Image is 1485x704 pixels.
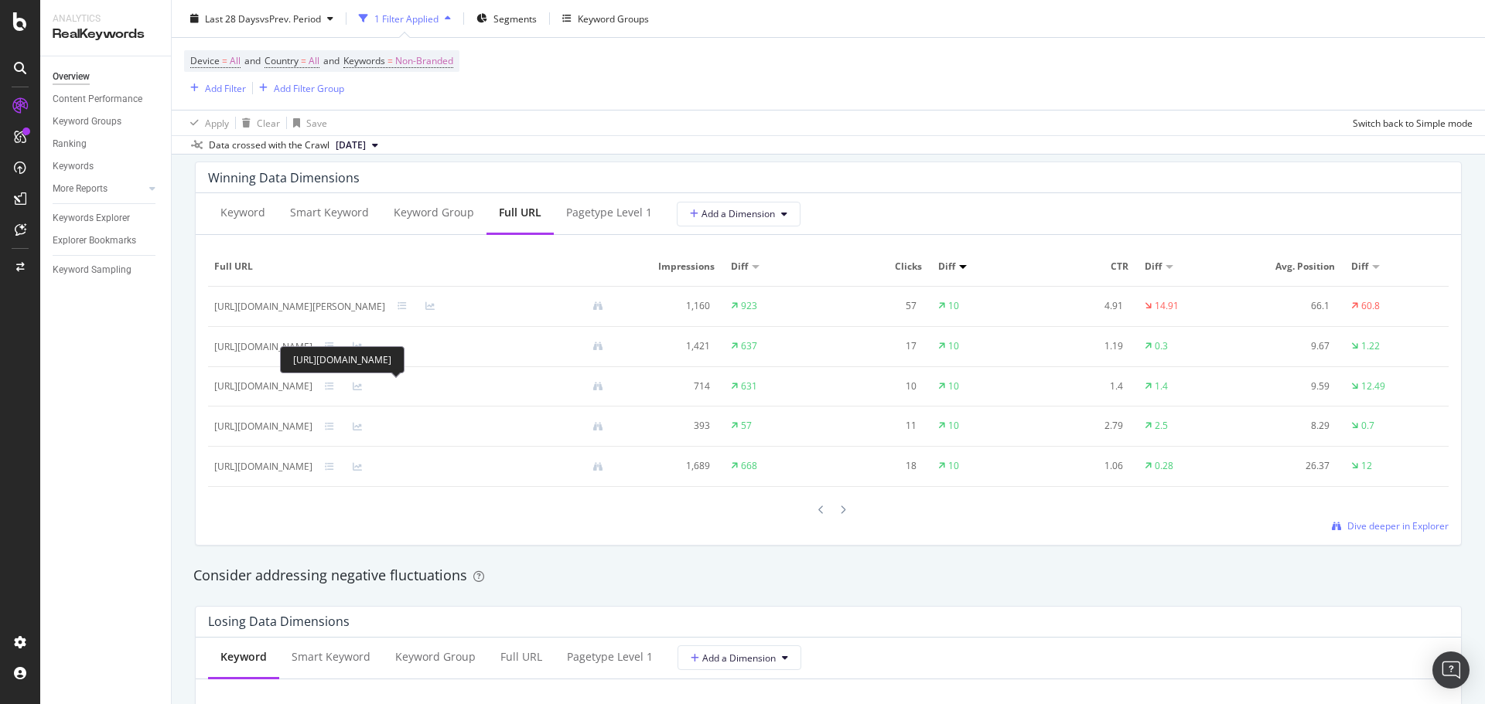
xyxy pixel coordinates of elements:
div: Keyword [220,649,267,665]
div: Add Filter [205,81,246,94]
a: Keywords [53,158,160,175]
div: 1.22 [1361,339,1380,353]
div: 10 [835,379,917,393]
button: Clear [236,111,280,135]
span: Diff [1145,260,1162,274]
button: Add a Dimension [677,202,801,226]
div: Smart Keyword [290,205,369,220]
button: [DATE] [329,136,384,155]
span: Diff [1351,260,1368,274]
span: Segments [493,12,537,25]
div: 66.1 [1248,299,1330,313]
span: 2025 Aug. 5th [336,138,366,152]
div: 57 [741,419,752,433]
div: Add Filter Group [274,81,344,94]
a: Keywords Explorer [53,210,160,226]
div: 12 [1361,459,1372,473]
div: Winning Data Dimensions [208,170,360,185]
div: Clear [257,116,280,129]
a: Content Performance [53,91,160,107]
div: Keyword Groups [53,114,121,130]
button: Apply [184,111,229,135]
span: = [222,54,227,67]
div: 2.79 [1041,419,1123,433]
div: Consider addressing negative fluctuations [193,566,1463,586]
div: [URL][DOMAIN_NAME] [214,420,312,434]
button: Save [287,111,327,135]
span: = [301,54,306,67]
div: 393 [628,419,710,433]
span: and [323,54,340,67]
div: Full URL [499,205,541,220]
div: Analytics [53,12,159,26]
div: [URL][DOMAIN_NAME] [280,346,405,373]
span: CTR [1041,260,1128,274]
a: Explorer Bookmarks [53,233,160,249]
div: 12.49 [1361,379,1385,393]
a: More Reports [53,181,145,197]
div: 4.91 [1041,299,1123,313]
div: [URL][DOMAIN_NAME] [214,340,312,354]
div: [URL][DOMAIN_NAME] [214,379,312,393]
div: 60.8 [1361,299,1380,313]
div: 714 [628,379,710,393]
div: 0.28 [1155,459,1173,473]
span: Impressions [628,260,715,274]
div: Open Intercom Messenger [1432,651,1470,689]
div: Overview [53,69,90,85]
div: 1.19 [1041,339,1123,353]
div: 10 [948,339,959,353]
span: and [244,54,261,67]
div: 10 [948,299,959,313]
div: Keywords Explorer [53,210,130,226]
button: Segments [470,6,543,31]
div: Content Performance [53,91,142,107]
button: Add Filter Group [253,79,344,97]
div: pagetype Level 1 [567,649,653,665]
div: 8.29 [1248,419,1330,433]
span: Diff [938,260,955,274]
div: Keyword Group [394,205,474,220]
div: 923 [741,299,757,313]
div: Data crossed with the Crawl [209,138,329,152]
button: 1 Filter Applied [353,6,457,31]
span: Add a Dimension [691,651,776,665]
div: 18 [835,459,917,473]
div: More Reports [53,181,108,197]
div: 9.59 [1248,379,1330,393]
span: Avg. Position [1248,260,1336,274]
div: 0.7 [1361,419,1374,433]
div: 637 [741,339,757,353]
button: Switch back to Simple mode [1347,111,1473,135]
div: 0.3 [1155,339,1168,353]
div: Losing Data Dimensions [208,614,350,629]
div: Ranking [53,136,87,152]
button: Last 28 DaysvsPrev. Period [184,6,340,31]
a: Ranking [53,136,160,152]
div: 1 Filter Applied [374,12,439,25]
div: 57 [835,299,917,313]
div: 1,160 [628,299,710,313]
a: Keyword Sampling [53,262,160,278]
span: Full URL [214,260,612,274]
div: pagetype Level 1 [566,205,652,220]
div: Full URL [500,649,542,665]
div: Explorer Bookmarks [53,233,136,249]
span: vs Prev. Period [260,12,321,25]
span: Non-Branded [395,50,453,72]
div: Save [306,116,327,129]
button: Keyword Groups [556,6,655,31]
div: Smart Keyword [292,649,370,665]
div: 1,689 [628,459,710,473]
div: 631 [741,379,757,393]
a: Dive deeper in Explorer [1332,519,1449,532]
div: 2.5 [1155,419,1168,433]
div: Keyword [220,205,265,220]
div: 14.91 [1155,299,1179,313]
div: Keyword Sampling [53,262,131,278]
div: Switch back to Simple mode [1353,116,1473,129]
div: 10 [948,379,959,393]
span: Dive deeper in Explorer [1347,519,1449,532]
div: 10 [948,459,959,473]
div: Keyword Group [395,649,476,665]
